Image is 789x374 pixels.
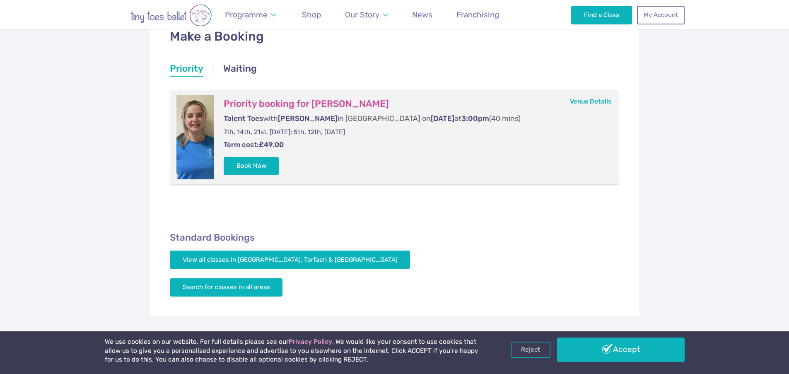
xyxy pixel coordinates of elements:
[637,6,684,24] a: My Account
[570,98,611,105] a: Venue Details
[224,140,603,150] p: Term cost:
[456,10,499,19] span: Franchising
[302,10,321,19] span: Shop
[557,338,685,362] a: Accept
[105,4,237,27] img: tiny toes ballet
[105,338,482,364] p: We use cookies on our website. For full details please see our . We would like your consent to us...
[345,10,379,19] span: Our Story
[223,62,257,77] a: Waiting
[341,5,392,24] a: Our Story
[571,6,632,24] a: Find a Class
[511,342,550,357] a: Reject
[298,5,325,24] a: Shop
[431,114,454,123] span: [DATE]
[224,157,279,175] button: Book Now
[224,98,603,110] h3: Priority booking for [PERSON_NAME]
[170,251,410,269] a: View all classes in [GEOGRAPHIC_DATA], Torfaen & [GEOGRAPHIC_DATA]
[408,5,437,24] a: News
[461,114,489,123] span: 3:00pm
[221,5,280,24] a: Programme
[224,113,603,124] p: with in [GEOGRAPHIC_DATA] on at (40 mins)
[453,5,503,24] a: Franchising
[278,114,338,123] span: [PERSON_NAME]
[412,10,432,19] span: News
[224,114,263,123] span: Talent Toes
[225,10,268,19] span: Programme
[289,338,332,345] a: Privacy Policy
[170,278,283,297] a: Search for classes in all areas
[170,28,620,46] h1: Make a Booking
[224,128,603,137] p: 7th, 14th, 21st, [DATE]; 5th, 12th, [DATE]
[259,140,284,149] strong: £49.00
[170,232,620,244] h2: Standard Bookings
